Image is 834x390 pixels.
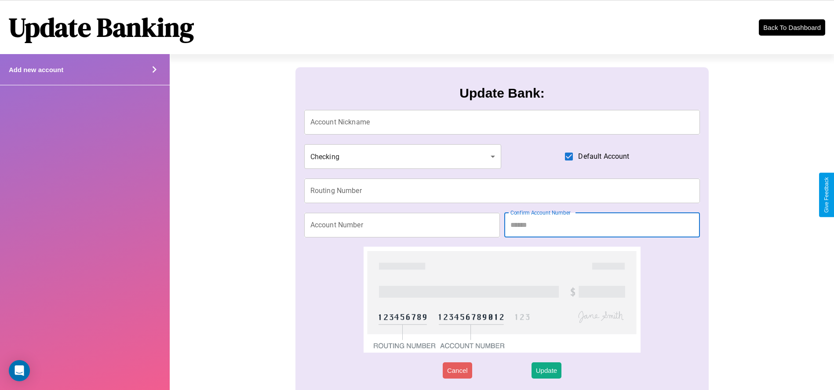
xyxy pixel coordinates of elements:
[578,151,629,162] span: Default Account
[364,247,641,353] img: check
[9,9,194,45] h1: Update Banking
[759,19,825,36] button: Back To Dashboard
[443,362,472,379] button: Cancel
[532,362,561,379] button: Update
[9,66,63,73] h4: Add new account
[823,177,830,213] div: Give Feedback
[304,144,501,169] div: Checking
[9,360,30,381] div: Open Intercom Messenger
[459,86,544,101] h3: Update Bank:
[510,209,571,216] label: Confirm Account Number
